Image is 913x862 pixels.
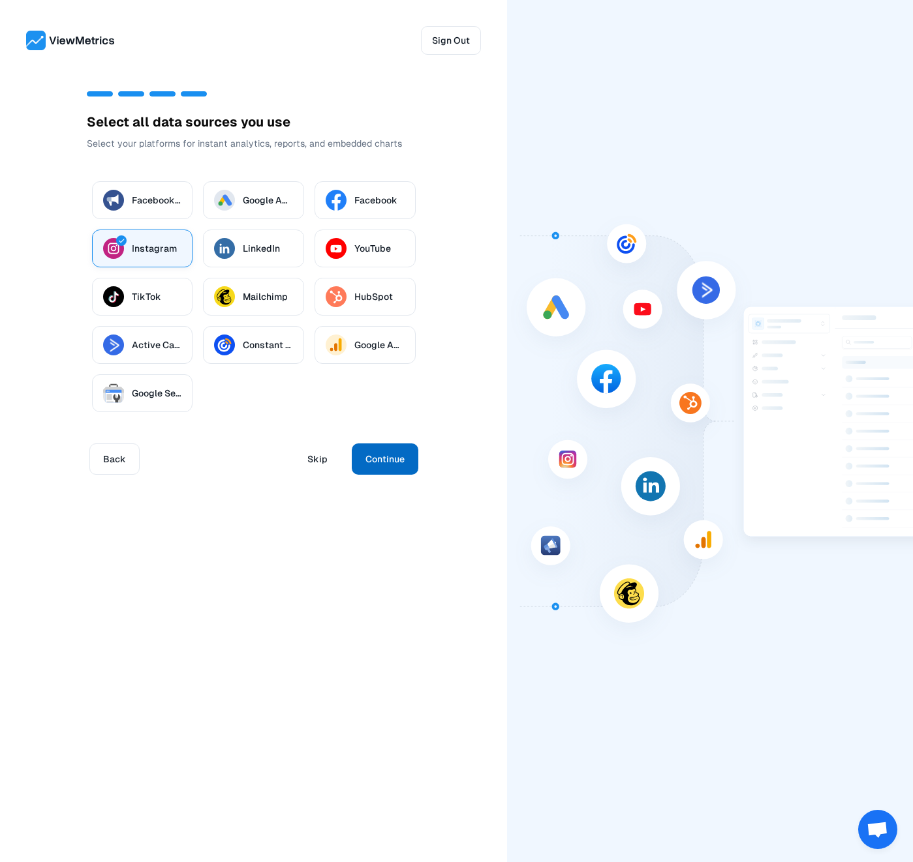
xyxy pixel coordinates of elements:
p: Google Analytics 4 [354,338,405,351]
p: LinkedIn [243,242,293,255]
img: activeCampaign [103,334,124,355]
p: HubSpot [354,290,405,303]
span: a [132,113,140,130]
img: hubspot [326,286,347,307]
span: c [116,113,123,130]
span: l [104,113,108,130]
img: facebookAds [103,190,124,211]
span: u [256,113,264,130]
p: Facebook Ads [132,194,182,207]
button: Sign Out [421,26,481,55]
span: s [275,113,283,130]
img: linkedin [214,238,235,259]
span: l [145,113,149,130]
span: u [267,113,275,130]
button: Continue [352,443,418,475]
span: a [161,113,168,130]
span: a [174,113,182,130]
span: e [108,113,116,130]
img: youtube [326,238,347,259]
img: googleSearchConsole [103,383,124,404]
span: s [230,113,238,130]
p: TikTok [132,290,182,303]
p: Constant Contact [243,338,293,351]
span: e [283,113,290,130]
span: e [222,113,230,130]
span: l [140,113,145,130]
span: y [241,113,248,130]
button: Skip [294,443,341,475]
img: tiktok [103,286,124,307]
span: Continue [365,450,405,468]
span: o [193,113,201,130]
button: Back [89,443,140,475]
span: d [153,113,161,130]
img: ViewMetrics's logo [26,31,115,50]
p: Mailchimp [243,290,293,303]
div: Open chat [858,810,897,849]
img: constantContact [214,334,235,355]
span: r [209,113,214,130]
span: t [168,113,174,130]
span: c [214,113,222,130]
img: instagram [103,238,124,259]
p: Active Campaign [132,338,182,351]
span: e [96,113,104,130]
img: mailchimp [214,286,235,307]
span: Sign Out [432,33,470,48]
span: Back [103,450,126,468]
span: t [123,113,129,130]
p: YouTube [354,242,405,255]
img: googleAnalytics4 [326,334,347,355]
p: Instagram [132,242,182,255]
p: Facebook [354,194,405,207]
span: u [201,113,209,130]
p: Google Search Console [132,387,182,400]
span: s [185,113,193,130]
p: Select your platforms for instant analytics, reports, and embedded charts [87,137,421,150]
span: o [248,113,256,130]
img: facebook [326,190,347,211]
img: Datasource illustration [507,212,913,650]
p: Google Ads [243,194,293,207]
span: Skip [307,450,328,468]
img: googleAds [214,190,235,211]
span: S [87,113,96,130]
